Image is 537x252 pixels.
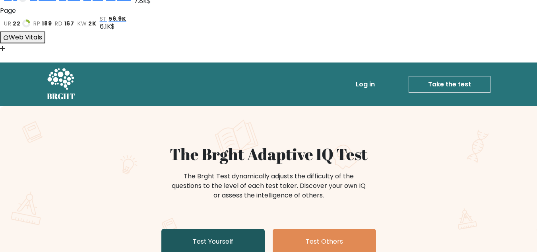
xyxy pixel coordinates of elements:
[47,92,76,101] h5: BRGHT
[78,20,87,27] span: kw
[169,172,368,200] div: The Brght Test dynamically adjusts the difficulty of the questions to the level of each test take...
[100,22,126,31] div: 6.1K$
[4,20,30,27] a: ur22
[55,20,74,27] a: rd167
[75,145,463,164] h1: The Brght Adaptive IQ Test
[47,66,76,103] a: BRGHT
[33,20,52,27] a: rp189
[100,16,126,22] a: st56.9K
[409,76,490,93] a: Take the test
[42,20,52,27] span: 189
[109,16,126,22] span: 56.9K
[9,33,42,42] span: Web Vitals
[100,16,107,22] span: st
[353,76,378,92] a: Log in
[78,20,97,27] a: kw2K
[64,20,74,27] span: 167
[88,20,96,27] span: 2K
[13,20,20,27] span: 22
[33,20,40,27] span: rp
[4,20,11,27] span: ur
[55,20,62,27] span: rd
